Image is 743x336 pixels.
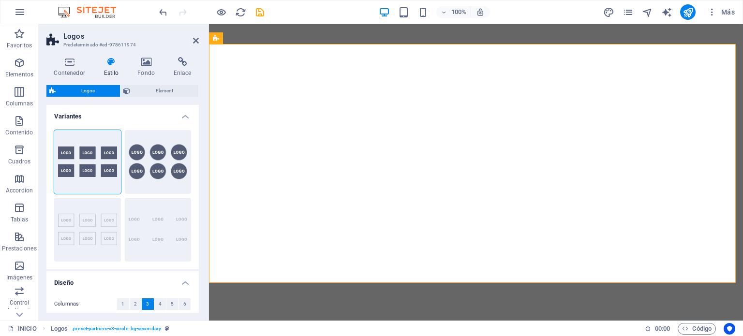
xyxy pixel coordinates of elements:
[96,57,130,77] h4: Estilo
[183,298,186,310] span: 6
[436,6,471,18] button: 100%
[146,298,149,310] span: 3
[682,323,712,335] span: Código
[661,6,672,18] button: text_generator
[6,100,33,107] p: Columnas
[134,298,137,310] span: 2
[59,85,117,97] span: Logos
[622,6,634,18] button: pages
[642,7,653,18] i: Navegador
[678,323,716,335] button: Código
[6,187,33,194] p: Accordion
[72,323,161,335] span: . preset-partners-v3-circle .bg-secondary
[603,6,614,18] button: design
[623,7,634,18] i: Páginas (Ctrl+Alt+S)
[662,325,663,332] span: :
[51,323,169,335] nav: breadcrumb
[179,298,191,310] button: 6
[8,158,31,165] p: Cuadros
[56,6,128,18] img: Editor Logo
[5,129,33,136] p: Contenido
[46,85,120,97] button: Logos
[46,57,96,77] h4: Contenedor
[120,85,198,97] button: Element
[645,323,670,335] h6: Tiempo de la sesión
[63,41,179,49] h3: Predeterminado #ed-978611974
[166,298,178,310] button: 5
[8,323,37,335] a: Haz clic para cancelar la selección y doble clic para abrir páginas
[142,298,154,310] button: 3
[235,6,246,18] button: reload
[235,7,246,18] i: Volver a cargar página
[54,298,117,310] label: Columnas
[46,271,199,289] h4: Diseño
[165,326,169,331] i: Este elemento es un preajuste personalizable
[130,57,166,77] h4: Fondo
[603,7,614,18] i: Diseño (Ctrl+Alt+Y)
[707,7,735,17] span: Más
[171,298,174,310] span: 5
[641,6,653,18] button: navigator
[121,298,124,310] span: 1
[166,57,199,77] h4: Enlace
[254,6,266,18] button: save
[254,7,266,18] i: Guardar (Ctrl+S)
[133,85,195,97] span: Element
[2,245,36,252] p: Prestaciones
[130,298,142,310] button: 2
[680,4,696,20] button: publish
[476,8,485,16] i: Al redimensionar, ajustar el nivel de zoom automáticamente para ajustarse al dispositivo elegido.
[724,323,735,335] button: Usercentrics
[51,323,68,335] span: Haz clic para seleccionar y doble clic para editar
[7,42,32,49] p: Favoritos
[157,6,169,18] button: undo
[655,323,670,335] span: 00 00
[11,216,29,223] p: Tablas
[117,298,129,310] button: 1
[159,298,162,310] span: 4
[661,7,672,18] i: AI Writer
[46,105,199,122] h4: Variantes
[683,7,694,18] i: Publicar
[703,4,739,20] button: Más
[5,71,33,78] p: Elementos
[158,7,169,18] i: Deshacer: grow ((true, null, null) -> (false, null, null)) (Ctrl+Z)
[451,6,466,18] h6: 100%
[154,298,166,310] button: 4
[6,274,32,281] p: Imágenes
[63,32,199,41] h2: Logos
